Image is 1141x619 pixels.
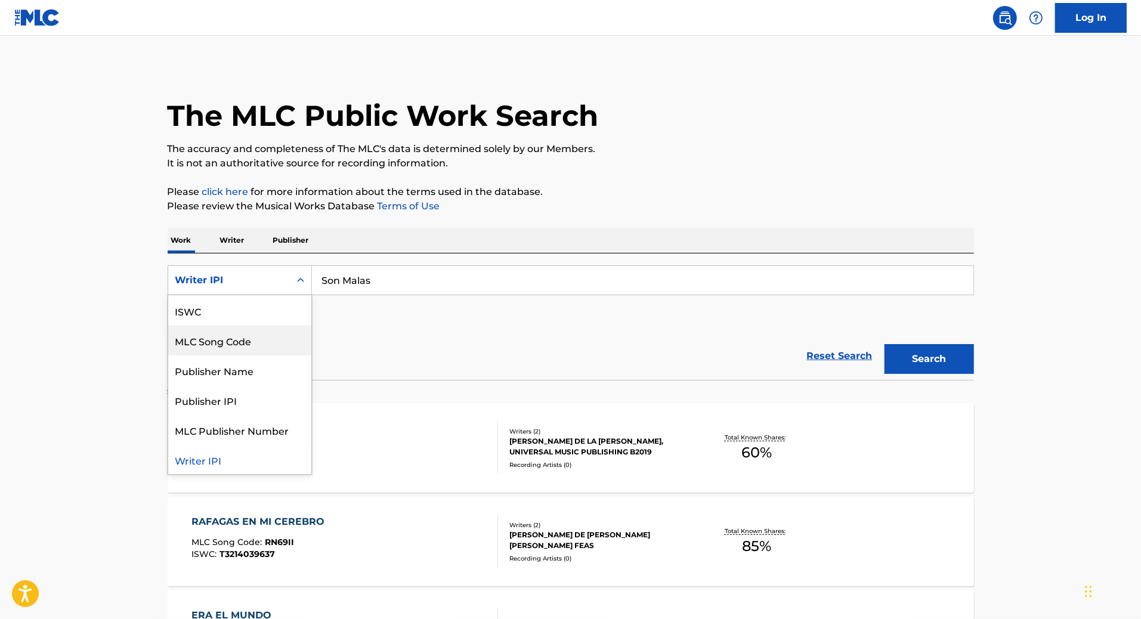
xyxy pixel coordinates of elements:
[217,228,248,253] p: Writer
[725,527,789,536] p: Total Known Shares:
[168,228,195,253] p: Work
[168,185,974,199] p: Please for more information about the terms used in the database.
[168,156,974,171] p: It is not an authoritative source for recording information.
[168,445,311,475] div: Writer IPI
[168,199,974,213] p: Please review the Musical Works Database
[168,296,311,326] div: ISWC
[168,415,311,445] div: MLC Publisher Number
[219,549,275,559] span: T3214039637
[191,549,219,559] span: ISWC :
[885,344,974,374] button: Search
[168,326,311,355] div: MLC Song Code
[725,433,789,442] p: Total Known Shares:
[168,497,974,586] a: RAFAGAS EN MI CEREBROMLC Song Code:RN69IIISWC:T3214039637Writers (2)[PERSON_NAME] DE [PERSON_NAME...
[509,427,689,436] div: Writers ( 2 )
[375,200,440,212] a: Terms of Use
[509,521,689,530] div: Writers ( 2 )
[509,530,689,551] div: [PERSON_NAME] DE [PERSON_NAME] [PERSON_NAME] FEAS
[1085,574,1092,609] div: Drag
[191,515,330,529] div: RAFAGAS EN MI CEREBRO
[993,6,1017,30] a: Public Search
[741,442,772,463] span: 60 %
[1029,11,1043,25] img: help
[1055,3,1127,33] a: Log In
[14,9,60,26] img: MLC Logo
[801,343,879,369] a: Reset Search
[742,536,771,557] span: 85 %
[168,98,599,134] h1: The MLC Public Work Search
[998,11,1012,25] img: search
[1024,6,1048,30] div: Help
[265,537,294,547] span: RN69II
[168,355,311,385] div: Publisher Name
[168,142,974,156] p: The accuracy and completeness of The MLC's data is determined solely by our Members.
[168,385,311,415] div: Publisher IPI
[168,403,974,493] a: MUNDO PEQUENOMLC Song Code:MV1M4WISWC:T3189566921Writers (2)[PERSON_NAME] DE LA [PERSON_NAME], UN...
[168,265,974,380] form: Search Form
[1081,562,1141,619] iframe: Chat Widget
[509,436,689,457] div: [PERSON_NAME] DE LA [PERSON_NAME], UNIVERSAL MUSIC PUBLISHING B2019
[202,186,249,197] a: click here
[270,228,313,253] p: Publisher
[509,460,689,469] div: Recording Artists ( 0 )
[509,554,689,563] div: Recording Artists ( 0 )
[175,273,283,287] div: Writer IPI
[191,537,265,547] span: MLC Song Code :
